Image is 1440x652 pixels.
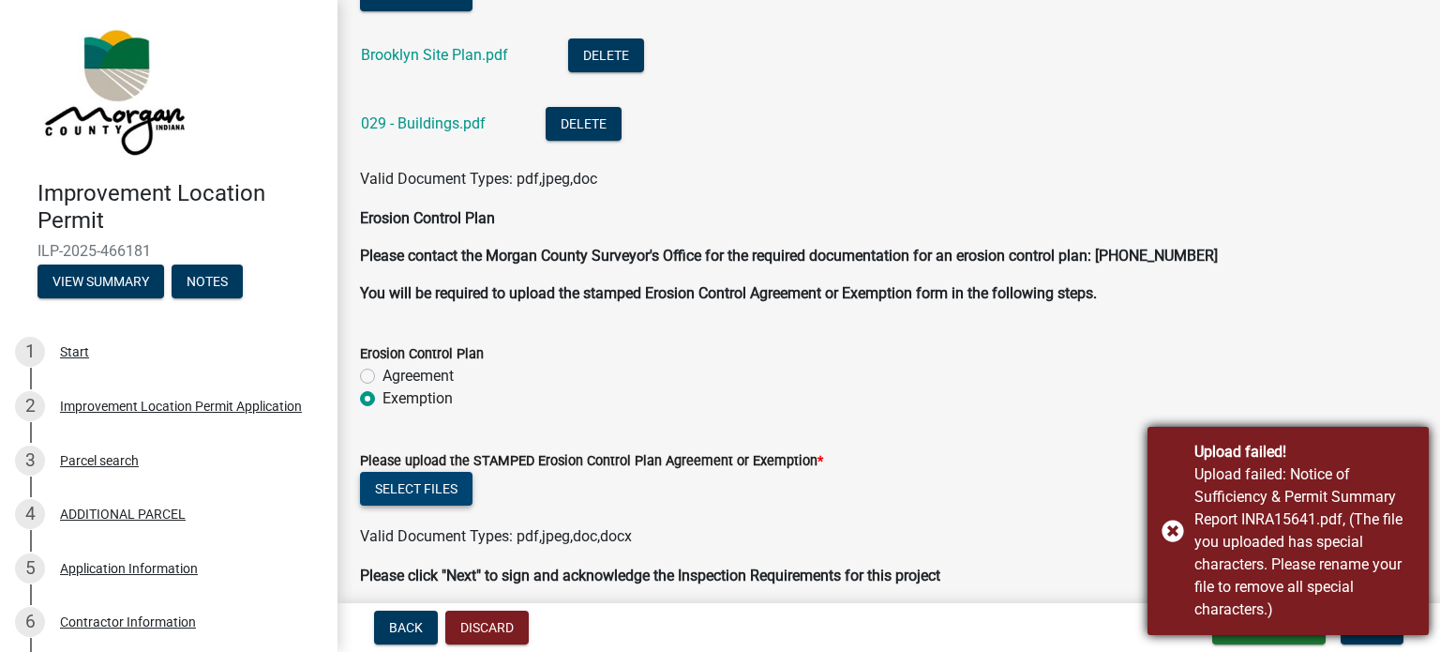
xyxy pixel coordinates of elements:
div: Upload failed: Notice of Sufficiency & Permit Summary Report INRA15641.pdf, (The file you uploade... [1194,463,1415,621]
img: Morgan County, Indiana [37,20,188,160]
wm-modal-confirm: Notes [172,275,243,290]
a: Brooklyn Site Plan.pdf [361,46,508,64]
div: Parcel search [60,454,139,467]
div: Upload failed! [1194,441,1415,463]
label: Agreement [382,365,454,387]
div: 2 [15,391,45,421]
button: Back [374,611,438,644]
strong: Erosion Control Plan [360,209,495,227]
button: Delete [546,107,622,141]
wm-modal-confirm: Summary [37,275,164,290]
strong: You will be required to upload the stamped Erosion Control Agreement or Exemption form in the fol... [360,284,1097,302]
span: ILP-2025-466181 [37,242,300,260]
h4: Improvement Location Permit [37,180,322,235]
span: Back [389,620,423,635]
div: ADDITIONAL PARCEL [60,508,186,521]
div: Start [60,345,89,358]
button: View Summary [37,265,164,298]
div: Application Information [60,562,198,575]
wm-modal-confirm: Delete Document [568,48,644,66]
strong: Please click "Next" to sign and acknowledge the Inspection Requirements for this project [360,567,940,584]
div: 3 [15,446,45,476]
strong: Please contact the Morgan County Surveyor's Office for the required documentation for an erosion ... [360,247,1218,265]
span: Valid Document Types: pdf,jpeg,doc [360,170,597,188]
div: 5 [15,553,45,584]
div: 1 [15,337,45,367]
button: Select files [360,472,472,506]
button: Notes [172,265,243,298]
div: 6 [15,607,45,637]
label: Exemption [382,387,453,410]
div: Improvement Location Permit Application [60,400,302,413]
span: Valid Document Types: pdf,jpeg,doc,docx [360,527,632,545]
button: Delete [568,38,644,72]
button: Discard [445,611,529,644]
div: Contractor Information [60,615,196,629]
label: Please upload the STAMPED Erosion Control Plan Agreement or Exemption [360,455,823,468]
wm-modal-confirm: Delete Document [546,116,622,134]
a: 029 - Buildings.pdf [361,114,486,132]
label: Erosion Control Plan [360,348,484,361]
div: 4 [15,499,45,529]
